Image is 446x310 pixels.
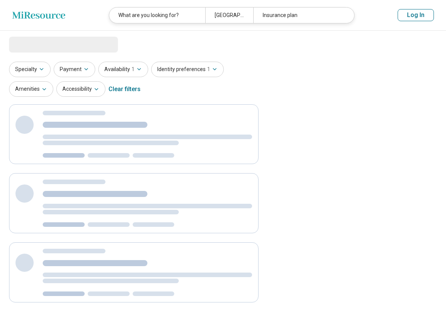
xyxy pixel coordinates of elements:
[98,62,148,77] button: Availability1
[132,65,135,73] span: 1
[56,81,105,97] button: Accessibility
[9,62,51,77] button: Specialty
[253,8,349,23] div: Insurance plan
[108,80,141,98] div: Clear filters
[9,37,73,52] span: Loading...
[109,8,205,23] div: What are you looking for?
[205,8,253,23] div: [GEOGRAPHIC_DATA], [GEOGRAPHIC_DATA]
[151,62,224,77] button: Identity preferences1
[54,62,95,77] button: Payment
[207,65,210,73] span: 1
[9,81,53,97] button: Amenities
[398,9,434,21] button: Log In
